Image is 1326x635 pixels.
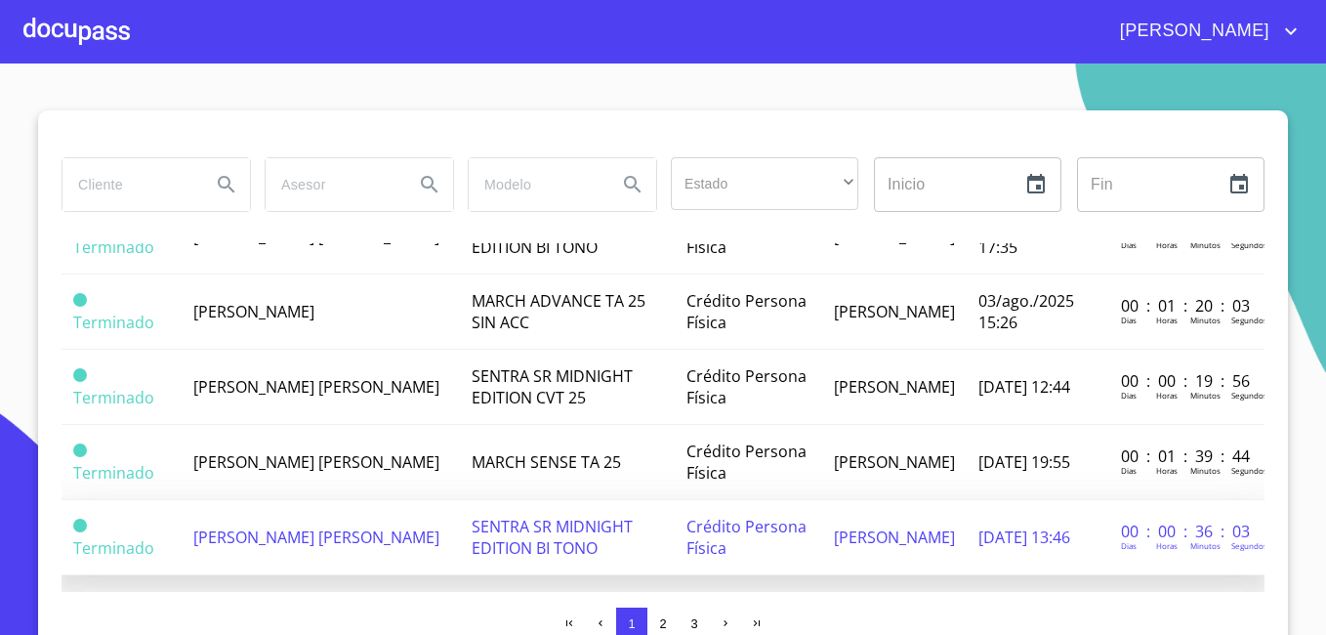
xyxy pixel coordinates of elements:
[73,387,154,408] span: Terminado
[73,519,87,532] span: Terminado
[1190,540,1221,551] p: Minutos
[628,616,635,631] span: 1
[671,157,858,210] div: ​
[62,158,195,211] input: search
[472,290,645,333] span: MARCH ADVANCE TA 25 SIN ACC
[686,441,807,484] span: Crédito Persona Física
[193,301,314,322] span: [PERSON_NAME]
[1156,239,1178,250] p: Horas
[978,290,1074,333] span: 03/ago./2025 15:26
[1121,315,1137,325] p: Dias
[73,444,87,457] span: Terminado
[659,616,666,631] span: 2
[73,462,154,484] span: Terminado
[1156,465,1178,476] p: Horas
[978,527,1070,548] span: [DATE] 13:46
[472,451,621,473] span: MARCH SENSE TA 25
[73,236,154,258] span: Terminado
[1231,390,1267,401] p: Segundos
[1121,540,1137,551] p: Dias
[1190,239,1221,250] p: Minutos
[609,161,656,208] button: Search
[1121,239,1137,250] p: Dias
[1190,390,1221,401] p: Minutos
[1121,465,1137,476] p: Dias
[1121,390,1137,401] p: Dias
[1190,315,1221,325] p: Minutos
[73,537,154,559] span: Terminado
[1190,465,1221,476] p: Minutos
[73,312,154,333] span: Terminado
[73,293,87,307] span: Terminado
[834,451,955,473] span: [PERSON_NAME]
[1121,445,1253,467] p: 00 : 01 : 39 : 44
[1121,521,1253,542] p: 00 : 00 : 36 : 03
[1156,315,1178,325] p: Horas
[1105,16,1303,47] button: account of current user
[472,591,651,634] span: VERSA SENSE CVT 25 SIN ACC
[469,158,601,211] input: search
[1121,370,1253,392] p: 00 : 00 : 19 : 56
[1231,465,1267,476] p: Segundos
[1231,239,1267,250] p: Segundos
[472,365,633,408] span: SENTRA SR MIDNIGHT EDITION CVT 25
[686,290,807,333] span: Crédito Persona Física
[978,451,1070,473] span: [DATE] 19:55
[1156,390,1178,401] p: Horas
[686,516,807,559] span: Crédito Persona Física
[472,516,633,559] span: SENTRA SR MIDNIGHT EDITION BI TONO
[1105,16,1279,47] span: [PERSON_NAME]
[834,376,955,398] span: [PERSON_NAME]
[834,527,955,548] span: [PERSON_NAME]
[406,161,453,208] button: Search
[193,451,439,473] span: [PERSON_NAME] [PERSON_NAME]
[978,376,1070,398] span: [DATE] 12:44
[686,365,807,408] span: Crédito Persona Física
[266,158,398,211] input: search
[203,161,250,208] button: Search
[690,616,697,631] span: 3
[1231,540,1267,551] p: Segundos
[193,376,439,398] span: [PERSON_NAME] [PERSON_NAME]
[193,527,439,548] span: [PERSON_NAME] [PERSON_NAME]
[834,301,955,322] span: [PERSON_NAME]
[1156,540,1178,551] p: Horas
[73,368,87,382] span: Terminado
[1121,295,1253,317] p: 00 : 01 : 20 : 03
[686,591,807,634] span: Crédito Persona Física
[1231,315,1267,325] p: Segundos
